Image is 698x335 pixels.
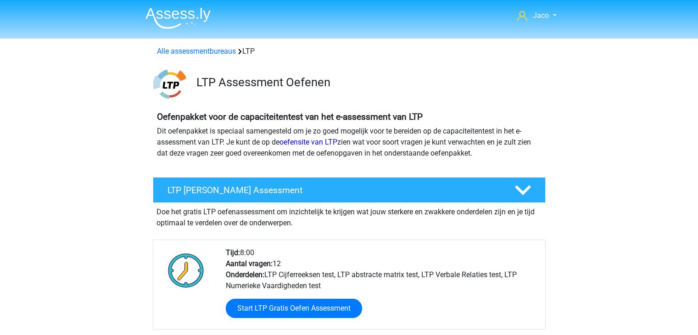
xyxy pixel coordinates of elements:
[149,177,549,203] a: LTP [PERSON_NAME] Assessment
[196,75,538,89] h3: LTP Assessment Oefenen
[226,248,240,257] b: Tijd:
[514,10,560,21] a: Jaco
[163,247,209,293] img: Klok
[153,203,546,229] div: Doe het gratis LTP oefenassessment om inzichtelijk te krijgen wat jouw sterkere en zwakkere onder...
[168,185,500,195] h4: LTP [PERSON_NAME] Assessment
[226,259,273,268] b: Aantal vragen:
[533,11,549,20] span: Jaco
[219,247,545,329] div: 8:00 12 LTP Cijferreeksen test, LTP abstracte matrix test, LTP Verbale Relaties test, LTP Numerie...
[153,68,186,100] img: ltp.png
[279,138,337,146] a: oefensite van LTP
[226,299,362,318] a: Start LTP Gratis Oefen Assessment
[153,46,545,57] div: LTP
[157,112,423,122] b: Oefenpakket voor de capaciteitentest van het e-assessment van LTP
[157,47,236,56] a: Alle assessmentbureaus
[157,126,542,159] p: Dit oefenpakket is speciaal samengesteld om je zo goed mogelijk voor te bereiden op de capaciteit...
[226,270,264,279] b: Onderdelen:
[145,7,211,29] img: Assessly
